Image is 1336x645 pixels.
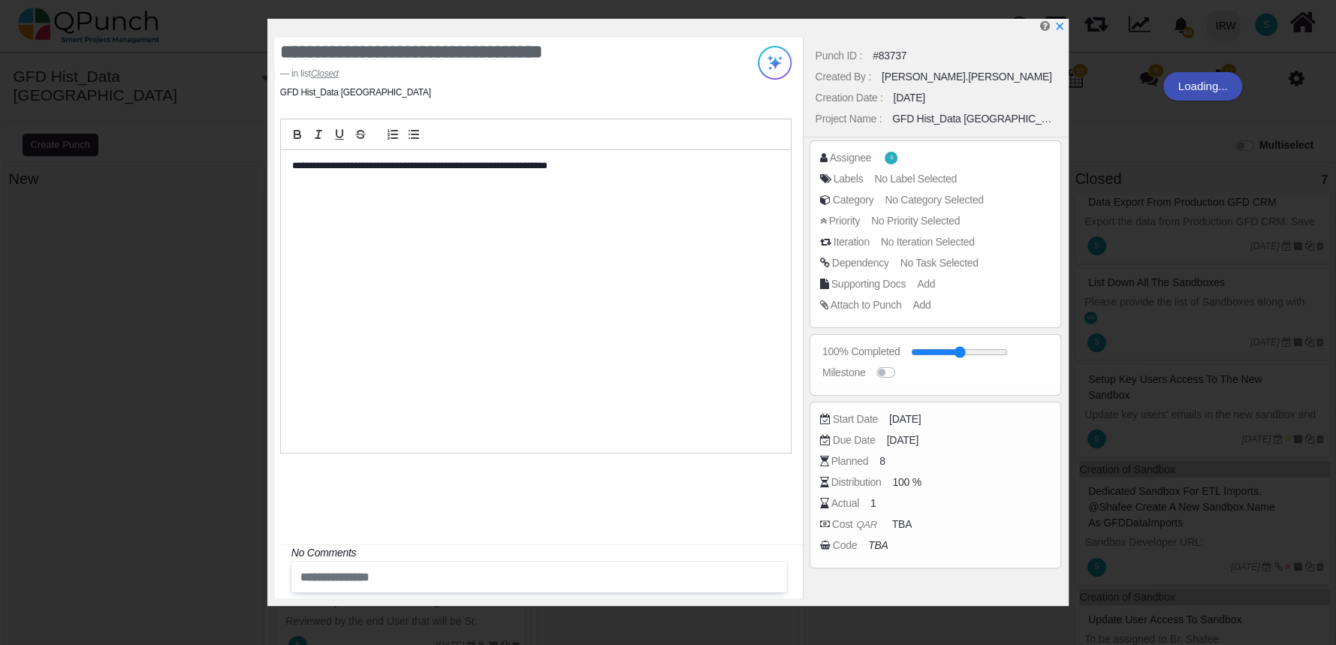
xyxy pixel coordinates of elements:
i: Edit Punch [1039,20,1049,32]
a: x [1054,20,1065,32]
div: Loading... [1163,72,1243,101]
i: No Comments [291,547,356,559]
svg: x [1054,21,1065,32]
li: GFD Hist_Data [GEOGRAPHIC_DATA] [280,86,431,99]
